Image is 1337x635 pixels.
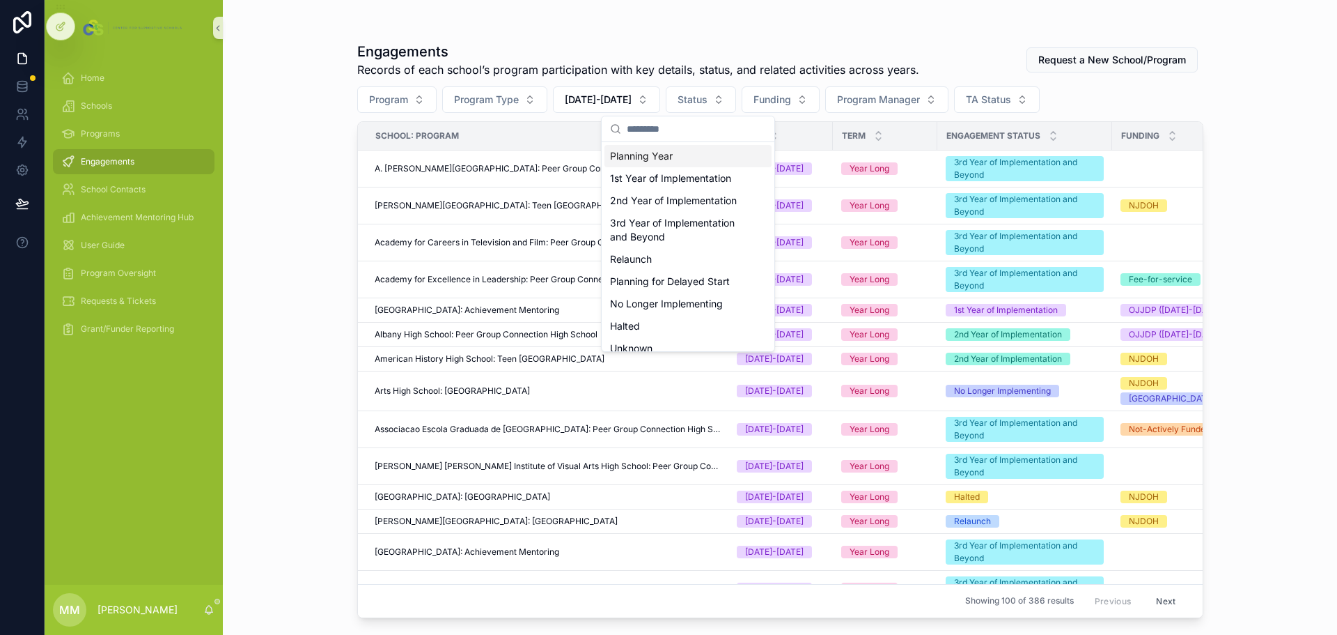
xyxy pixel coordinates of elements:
[81,184,146,195] span: School Contacts
[1129,423,1210,436] div: Not-Actively Funded
[375,329,597,340] span: Albany High School: Peer Group Connection High School
[737,162,824,175] a: [DATE]-[DATE]
[850,546,889,558] div: Year Long
[1121,130,1159,141] span: Funding
[745,353,804,365] div: [DATE]-[DATE]
[375,200,639,211] span: [PERSON_NAME][GEOGRAPHIC_DATA]: Teen [GEOGRAPHIC_DATA]
[841,199,929,212] a: Year Long
[604,167,772,190] div: 1st Year of Implementation
[954,417,1095,442] div: 3rd Year of Implementation and Beyond
[946,230,1104,255] a: 3rd Year of Implementation and Beyond
[737,236,824,249] a: [DATE]-[DATE]
[737,583,824,595] a: [DATE]-[DATE]
[81,240,125,251] span: User Guide
[737,385,824,397] a: [DATE]-[DATE]
[954,193,1095,218] div: 3rd Year of Implementation and Beyond
[53,149,214,174] a: Engagements
[1129,304,1223,316] div: OJJDP ([DATE]-[DATE])
[737,515,824,528] a: [DATE]-[DATE]
[1120,199,1244,212] a: NJDOH
[375,353,720,365] a: American History High School: Teen [GEOGRAPHIC_DATA]
[742,86,820,113] button: Select Button
[954,385,1051,397] div: No Longer Implementing
[97,603,178,617] p: [PERSON_NAME]
[946,417,1104,442] a: 3rd Year of Implementation and Beyond
[737,199,824,212] a: [DATE]-[DATE]
[737,423,824,436] a: [DATE]-[DATE]
[375,200,720,211] a: [PERSON_NAME][GEOGRAPHIC_DATA]: Teen [GEOGRAPHIC_DATA]
[946,385,1104,397] a: No Longer Implementing
[954,86,1040,113] button: Select Button
[954,353,1062,365] div: 2nd Year of Implementation
[1129,491,1159,503] div: NJDOH
[966,93,1011,107] span: TA Status
[1146,590,1185,612] button: Next
[81,212,194,223] span: Achievement Mentoring Hub
[745,491,804,503] div: [DATE]-[DATE]
[1120,423,1244,436] a: Not-Actively Funded
[850,583,889,595] div: Year Long
[53,66,214,91] a: Home
[454,93,519,107] span: Program Type
[946,304,1104,316] a: 1st Year of Implementation
[841,515,929,528] a: Year Long
[45,56,223,360] div: scrollable content
[53,121,214,146] a: Programs
[375,546,720,558] a: [GEOGRAPHIC_DATA]: Achievement Mentoring
[1129,377,1159,390] div: NJDOH
[850,491,889,503] div: Year Long
[946,156,1104,181] a: 3rd Year of Implementation and Beyond
[81,156,134,167] span: Engagements
[841,385,929,397] a: Year Long
[954,304,1058,316] div: 1st Year of Implementation
[604,315,772,337] div: Halted
[81,72,104,84] span: Home
[53,261,214,286] a: Program Oversight
[375,461,720,472] a: [PERSON_NAME] [PERSON_NAME] Institute of Visual Arts High School: Peer Group Connection High School
[946,193,1104,218] a: 3rd Year of Implementation and Beyond
[745,546,804,558] div: [DATE]-[DATE]
[80,17,187,39] img: App logo
[1026,47,1198,72] button: Request a New School/Program
[954,576,1095,602] div: 3rd Year of Implementation and Beyond
[53,289,214,314] a: Requests & Tickets
[841,328,929,341] a: Year Long
[841,491,929,503] a: Year Long
[842,130,866,141] span: Term
[946,130,1040,141] span: Engagement Status
[946,491,1104,503] a: Halted
[841,583,929,595] a: Year Long
[825,86,948,113] button: Select Button
[850,162,889,175] div: Year Long
[850,423,889,436] div: Year Long
[53,233,214,258] a: User Guide
[737,273,824,286] a: [DATE]-[DATE]
[1120,304,1244,316] a: OJJDP ([DATE]-[DATE])
[850,236,889,249] div: Year Long
[81,296,156,307] span: Requests & Tickets
[1129,515,1159,528] div: NJDOH
[737,328,824,341] a: [DATE]-[DATE]
[375,385,720,397] a: Arts High School: [GEOGRAPHIC_DATA]
[745,460,804,473] div: [DATE]-[DATE]
[745,423,804,436] div: [DATE]-[DATE]
[604,212,772,248] div: 3rd Year of Implementation and Beyond
[604,145,772,167] div: Planning Year
[745,515,804,528] div: [DATE]-[DATE]
[753,93,791,107] span: Funding
[841,273,929,286] a: Year Long
[604,248,772,270] div: Relaunch
[1129,328,1223,341] div: OJJDP ([DATE]-[DATE])
[737,353,824,365] a: [DATE]-[DATE]
[850,353,889,365] div: Year Long
[53,205,214,230] a: Achievement Mentoring Hub
[1120,328,1244,341] a: OJJDP ([DATE]-[DATE])
[850,515,889,528] div: Year Long
[678,93,707,107] span: Status
[442,86,547,113] button: Select Button
[850,199,889,212] div: Year Long
[1129,199,1159,212] div: NJDOH
[850,460,889,473] div: Year Long
[375,305,720,316] a: [GEOGRAPHIC_DATA]: Achievement Mentoring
